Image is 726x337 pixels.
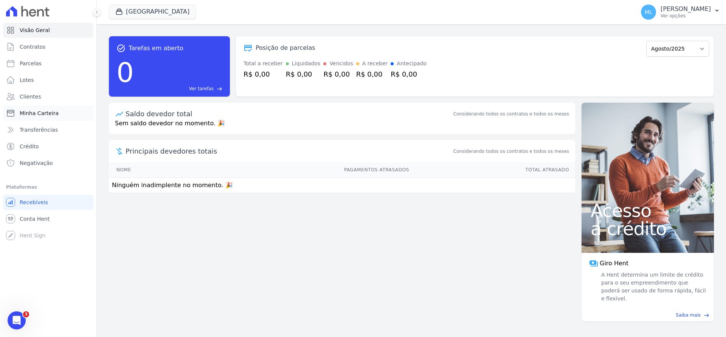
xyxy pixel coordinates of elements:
span: Principais devedores totais [126,146,452,156]
span: Parcelas [20,60,42,67]
a: Ver tarefas east [137,85,222,92]
div: R$ 0,00 [391,69,427,79]
div: Total a receber [244,60,283,68]
div: R$ 0,00 [286,69,321,79]
div: R$ 0,00 [356,69,388,79]
span: Tarefas em aberto [129,44,183,53]
span: Minha Carteira [20,109,59,117]
div: R$ 0,00 [323,69,353,79]
div: Saldo devedor total [126,109,452,119]
a: Visão Geral [3,23,93,38]
a: Parcelas [3,56,93,71]
div: Posição de parcelas [256,43,315,52]
p: Ver opções [661,13,711,19]
div: Plataformas [6,183,90,192]
p: [PERSON_NAME] [661,5,711,13]
span: 3 [23,311,29,317]
a: Recebíveis [3,195,93,210]
span: Negativação [20,159,53,167]
div: R$ 0,00 [244,69,283,79]
span: Clientes [20,93,41,100]
div: 0 [116,53,134,92]
th: Nome [109,162,192,178]
span: Visão Geral [20,26,50,34]
span: task_alt [116,44,126,53]
span: east [217,86,222,92]
a: Transferências [3,122,93,137]
a: Lotes [3,72,93,88]
span: Ver tarefas [189,85,214,92]
div: Vencidos [329,60,353,68]
a: Clientes [3,89,93,104]
div: Liquidados [292,60,321,68]
span: Crédito [20,143,39,150]
a: Saiba mais east [586,312,709,319]
a: Contratos [3,39,93,54]
span: Lotes [20,76,34,84]
a: Conta Hent [3,211,93,226]
iframe: Intercom live chat [8,311,26,329]
button: [GEOGRAPHIC_DATA] [109,5,196,19]
span: Saiba mais [676,312,701,319]
span: Considerando todos os contratos e todos os meses [453,148,569,155]
span: Acesso [591,202,705,220]
button: ML [PERSON_NAME] Ver opções [635,2,726,23]
a: Negativação [3,155,93,171]
span: Giro Hent [600,259,628,268]
span: a crédito [591,220,705,238]
span: ML [645,9,652,15]
p: Sem saldo devedor no momento. 🎉 [109,119,575,134]
td: Ninguém inadimplente no momento. 🎉 [109,178,575,193]
th: Pagamentos Atrasados [192,162,410,178]
div: Antecipado [397,60,427,68]
span: Transferências [20,126,58,134]
a: Minha Carteira [3,106,93,121]
span: Recebíveis [20,199,48,206]
a: Crédito [3,139,93,154]
span: Conta Hent [20,215,50,223]
th: Total Atrasado [410,162,575,178]
span: east [704,312,709,318]
span: Contratos [20,43,45,51]
div: A receber [362,60,388,68]
span: A Hent determina um limite de crédito para o seu empreendimento que poderá ser usado de forma ráp... [600,271,706,303]
div: Considerando todos os contratos e todos os meses [453,111,569,117]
